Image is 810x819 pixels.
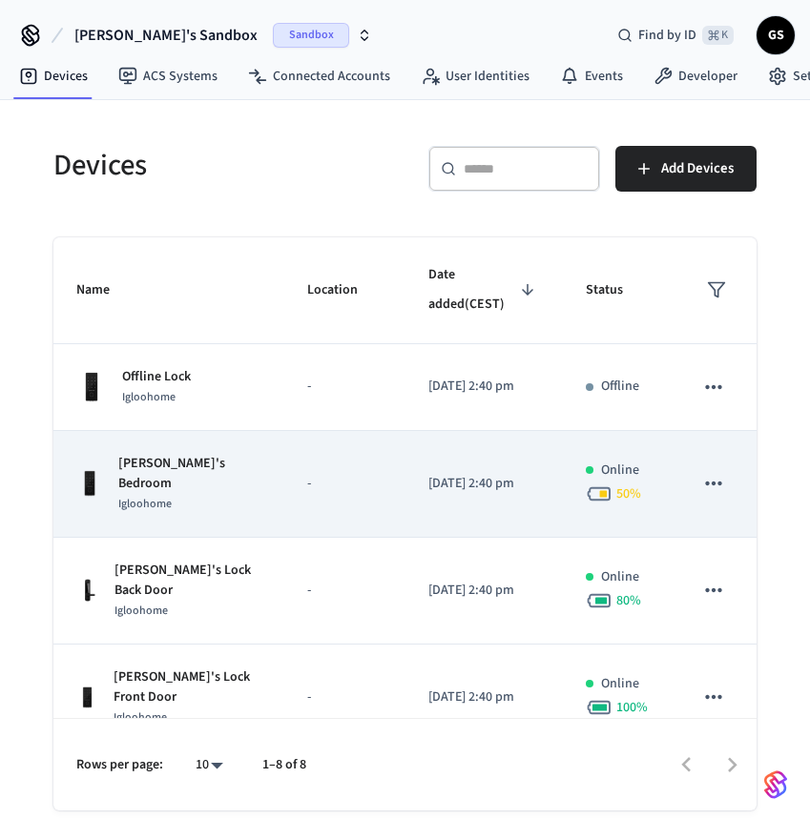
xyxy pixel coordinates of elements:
p: Offline Lock [122,367,191,387]
img: SeamLogoGradient.69752ec5.svg [764,769,787,800]
span: Location [307,276,383,305]
p: - [307,377,383,397]
span: ⌘ K [702,26,734,45]
span: Date added(CEST) [428,260,540,320]
span: Igloohome [122,389,176,405]
p: - [307,687,383,707]
span: Sandbox [273,23,349,48]
a: ACS Systems [103,59,233,93]
p: [PERSON_NAME]'s Lock Front Door [114,667,261,707]
p: [PERSON_NAME]'s Lock Back Door [114,561,261,601]
button: Add Devices [615,146,757,192]
span: Find by ID [638,26,696,45]
p: Online [601,674,639,694]
a: Devices [4,59,103,93]
p: Online [601,461,639,481]
button: GS [757,16,795,54]
p: [DATE] 2:40 pm [428,474,540,494]
p: [DATE] 2:40 pm [428,581,540,601]
div: Find by ID⌘ K [602,18,749,52]
img: igloohome_deadbolt_2e [76,470,103,497]
p: - [307,581,383,601]
a: User Identities [405,59,545,93]
span: 50 % [616,484,641,503]
span: Igloohome [114,709,167,726]
span: Add Devices [661,156,734,181]
div: 10 [186,751,232,779]
span: 100 % [616,698,648,717]
img: igloohome_mortise_2 [76,579,99,602]
p: Online [601,567,639,587]
p: Rows per page: [76,755,163,775]
span: [PERSON_NAME]'s Sandbox [74,24,258,47]
span: Igloohome [118,496,172,512]
h5: Devices [53,146,394,185]
span: 80 % [616,591,641,610]
img: igloohome_deadbolt_2s [76,372,107,402]
img: igloohome_deadbolt_2s [76,686,98,708]
p: - [307,474,383,494]
a: Developer [638,59,753,93]
p: 1–8 of 8 [262,755,306,775]
a: Connected Accounts [233,59,405,93]
p: Offline [601,377,639,397]
p: [DATE] 2:40 pm [428,687,540,707]
span: Status [586,276,648,305]
a: Events [545,59,638,93]
span: GS [758,18,793,52]
span: Igloohome [114,603,168,619]
span: Name [76,276,135,305]
p: [PERSON_NAME]'s Bedroom [118,454,261,494]
p: [DATE] 2:40 pm [428,377,540,397]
